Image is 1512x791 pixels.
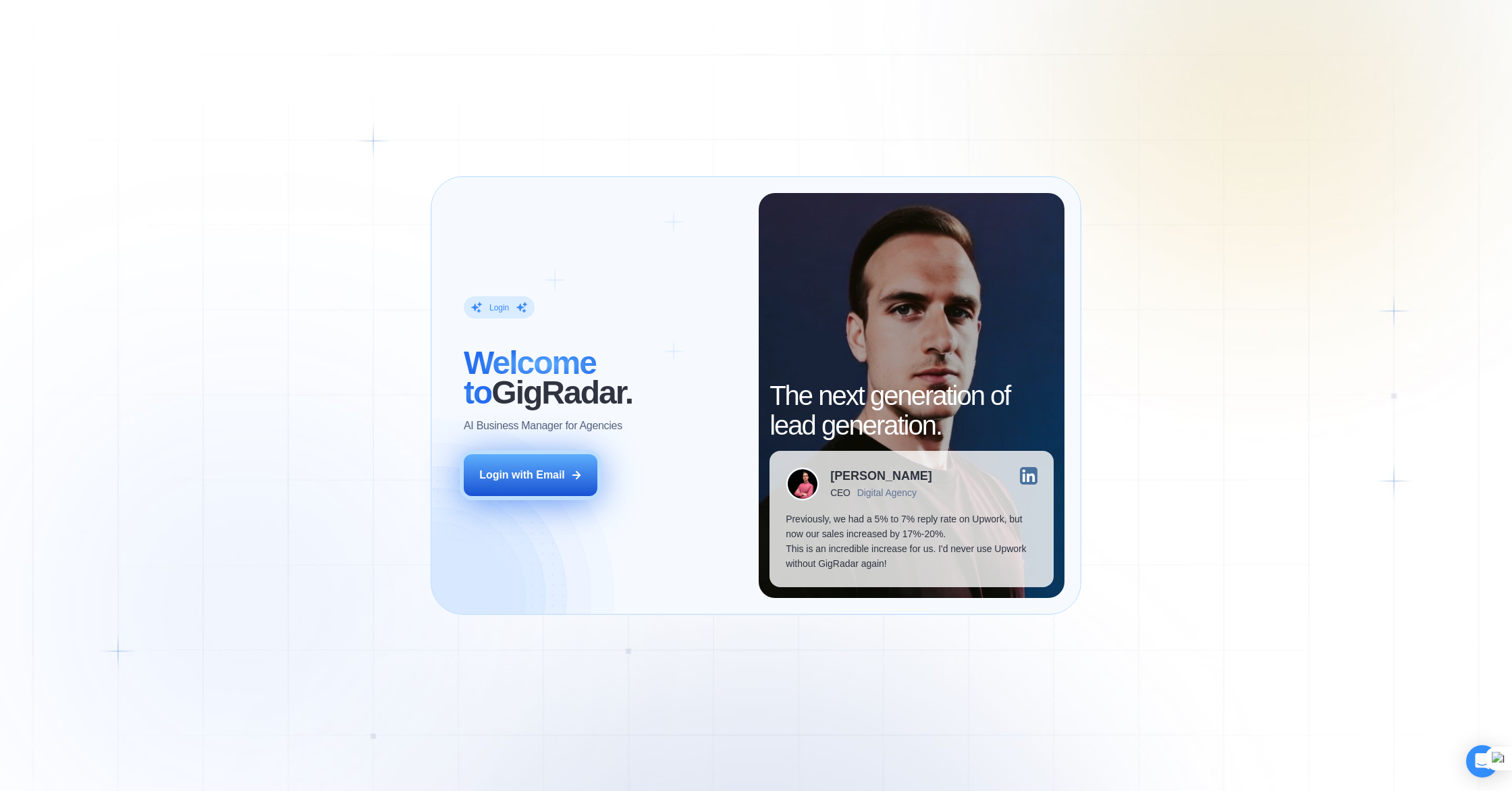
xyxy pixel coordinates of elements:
[769,381,1053,440] h2: The next generation of lead generation.
[857,487,917,498] div: Digital Agency
[464,345,596,410] span: Welcome to
[786,512,1037,571] p: Previously, we had a 5% to 7% reply rate on Upwork, but now our sales increased by 17%-20%. This ...
[489,302,509,312] div: Login
[830,487,850,498] div: CEO
[479,468,565,483] div: Login with Email
[464,418,622,433] p: AI Business Manager for Agencies
[464,348,742,408] h2: ‍ GigRadar.
[830,470,932,482] div: [PERSON_NAME]
[1466,745,1498,778] div: Open Intercom Messenger
[464,454,597,496] button: Login with Email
